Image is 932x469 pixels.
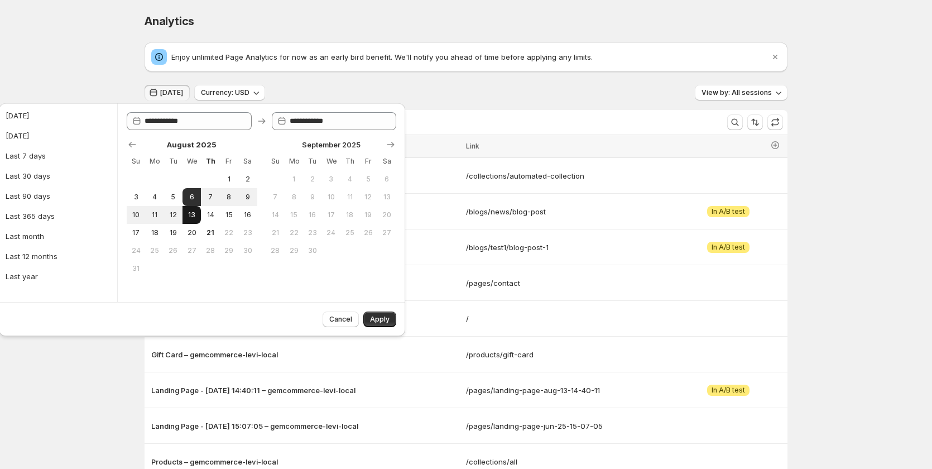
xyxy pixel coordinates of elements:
div: Last 7 days [6,150,46,161]
span: 22 [224,228,234,237]
span: 27 [382,228,392,237]
span: 7 [205,193,215,202]
span: 26 [169,246,178,255]
span: 1 [289,175,299,184]
div: Last 30 days [6,170,50,181]
span: 28 [205,246,215,255]
span: Tu [169,157,178,166]
button: Tuesday September 2 2025 [303,170,321,188]
button: Monday September 22 2025 [285,224,303,242]
span: 3 [326,175,336,184]
span: 30 [308,246,317,255]
span: 16 [243,210,252,219]
span: Sa [243,157,252,166]
button: Friday September 19 2025 [359,206,377,224]
button: Last 7 days [2,147,114,165]
button: Wednesday September 10 2025 [322,188,340,206]
button: Last year [2,267,114,285]
span: Tu [308,157,317,166]
th: Tuesday [303,152,321,170]
a: /products/gift-card [466,349,670,360]
div: Last year [6,271,38,282]
span: 25 [345,228,354,237]
span: Sa [382,157,392,166]
span: 18 [345,210,354,219]
span: 14 [271,210,280,219]
span: We [326,157,336,166]
button: Last 12 months [2,247,114,265]
span: 16 [308,210,317,219]
button: Show next month, October 2025 [383,137,398,152]
button: Monday August 25 2025 [145,242,164,260]
div: Last 90 days [6,190,50,202]
th: Saturday [378,152,396,170]
button: Saturday September 13 2025 [378,188,396,206]
span: 10 [326,193,336,202]
button: Tuesday September 30 2025 [303,242,321,260]
button: Monday August 11 2025 [145,206,164,224]
button: Tuesday August 26 2025 [164,242,182,260]
button: Today Thursday August 21 2025 [201,224,219,242]
button: Sunday August 17 2025 [127,224,145,242]
span: Fr [363,157,373,166]
span: Su [131,157,141,166]
span: 9 [308,193,317,202]
button: Tuesday September 16 2025 [303,206,321,224]
button: Tuesday September 9 2025 [303,188,321,206]
button: Thursday August 14 2025 [201,206,219,224]
button: Tuesday August 5 2025 [164,188,182,206]
th: Sunday [266,152,285,170]
span: 9 [243,193,252,202]
button: Monday September 1 2025 [285,170,303,188]
span: 2 [243,175,252,184]
span: Apply [370,315,390,324]
th: Monday [285,152,303,170]
span: Link [466,142,479,150]
span: 21 [205,228,215,237]
th: Saturday [238,152,257,170]
span: 4 [345,175,354,184]
div: [DATE] [6,110,29,121]
button: Thursday September 11 2025 [340,188,359,206]
span: 24 [131,246,141,255]
span: 27 [187,246,196,255]
button: Friday September 26 2025 [359,224,377,242]
span: 17 [131,228,141,237]
span: 17 [326,210,336,219]
button: Sunday September 21 2025 [266,224,285,242]
span: 25 [150,246,159,255]
p: /collections/all [466,456,670,467]
button: Landing Page - [DATE] 15:07:05 – gemcommerce-levi-local [151,420,459,432]
span: 13 [382,193,392,202]
span: 15 [289,210,299,219]
button: Search and filter results [727,114,743,130]
th: Friday [220,152,238,170]
button: Wednesday September 24 2025 [322,224,340,242]
button: View by: All sessions [695,85,787,100]
span: 28 [271,246,280,255]
span: 12 [169,210,178,219]
button: Apply [363,312,396,327]
th: Sunday [127,152,145,170]
button: Last 90 days [2,187,114,205]
span: 20 [382,210,392,219]
span: Currency: USD [201,88,249,97]
div: [DATE] [6,130,29,141]
span: 13 [187,210,196,219]
a: / [466,313,670,324]
span: 6 [382,175,392,184]
button: Friday September 5 2025 [359,170,377,188]
button: Sunday September 7 2025 [266,188,285,206]
span: 7 [271,193,280,202]
th: Wednesday [322,152,340,170]
button: Friday August 1 2025 [220,170,238,188]
p: /blogs/news/blog-post [466,206,670,217]
span: 10 [131,210,141,219]
span: 12 [363,193,373,202]
button: Monday September 8 2025 [285,188,303,206]
span: 26 [363,228,373,237]
span: 6 [187,193,196,202]
button: Gift Card – gemcommerce-levi-local [151,349,459,360]
button: Sort the results [747,114,763,130]
button: Wednesday August 13 2025 [182,206,201,224]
